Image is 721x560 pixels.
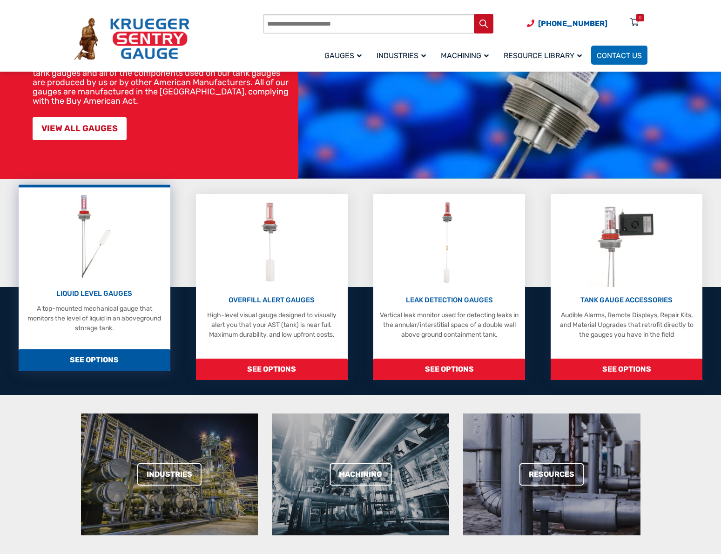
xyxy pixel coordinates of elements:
img: Tank Gauge Accessories [589,199,664,287]
p: LEAK DETECTION GAUGES [378,295,520,306]
span: SEE OPTIONS [551,359,702,380]
a: Machining [330,463,391,486]
p: TANK GAUGE ACCESSORIES [555,295,697,306]
a: Industries [137,463,202,486]
a: VIEW ALL GAUGES [33,117,127,140]
a: Gauges [319,44,371,66]
p: Audible Alarms, Remote Displays, Repair Kits, and Material Upgrades that retrofit directly to the... [555,310,697,340]
a: Liquid Level Gauges LIQUID LEVEL GAUGES A top-mounted mechanical gauge that monitors the level of... [19,185,170,371]
span: Contact Us [597,51,642,60]
span: [PHONE_NUMBER] [538,19,607,28]
img: Leak Detection Gauges [431,199,467,287]
p: LIQUID LEVEL GAUGES [23,288,165,299]
a: Overfill Alert Gauges OVERFILL ALERT GAUGES High-level visual gauge designed to visually alert yo... [196,194,347,380]
span: Gauges [324,51,362,60]
a: Phone Number (920) 434-8860 [527,18,607,29]
a: Leak Detection Gauges LEAK DETECTION GAUGES Vertical leak monitor used for detecting leaks in the... [373,194,525,380]
span: Machining [441,51,489,60]
img: Liquid Level Gauges [70,192,119,280]
p: OVERFILL ALERT GAUGES [201,295,343,306]
div: 0 [639,14,641,21]
a: Tank Gauge Accessories TANK GAUGE ACCESSORIES Audible Alarms, Remote Displays, Repair Kits, and M... [551,194,702,380]
a: Industries [371,44,435,66]
p: A top-mounted mechanical gauge that monitors the level of liquid in an aboveground storage tank. [23,304,165,333]
span: Industries [377,51,426,60]
p: High-level visual gauge designed to visually alert you that your AST (tank) is near full. Maximum... [201,310,343,340]
img: Krueger Sentry Gauge [74,18,189,60]
span: SEE OPTIONS [19,349,170,371]
p: At Krueger Sentry Gauge, for over 75 years we have manufactured over three million liquid-level g... [33,40,294,106]
a: Contact Us [591,46,647,65]
span: SEE OPTIONS [373,359,525,380]
span: SEE OPTIONS [196,359,347,380]
a: Machining [435,44,498,66]
img: Overfill Alert Gauges [251,199,293,287]
span: Resource Library [504,51,582,60]
p: Vertical leak monitor used for detecting leaks in the annular/interstitial space of a double wall... [378,310,520,340]
a: Resources [519,463,584,486]
a: Resource Library [498,44,591,66]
